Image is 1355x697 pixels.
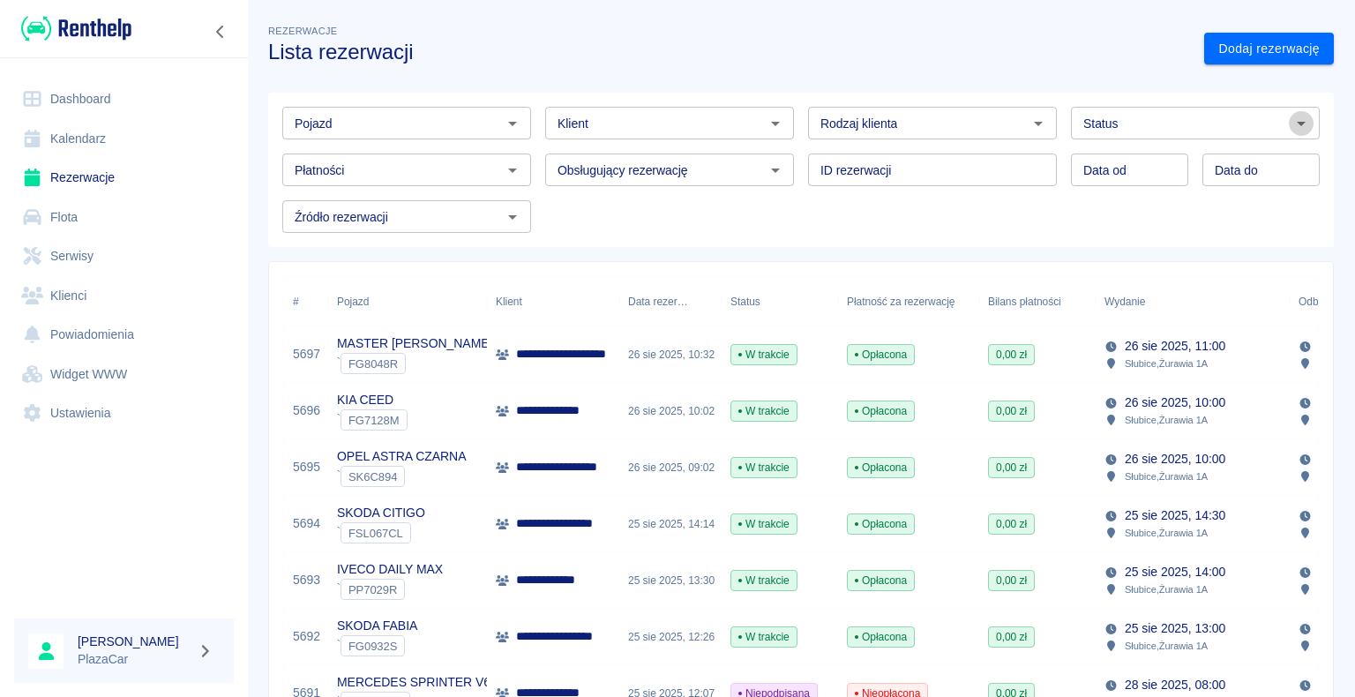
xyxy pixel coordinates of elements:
[731,347,797,363] span: W trakcie
[341,583,404,596] span: PP7029R
[21,14,131,43] img: Renthelp logo
[14,393,234,433] a: Ustawienia
[337,522,425,543] div: `
[337,617,417,635] p: SKODA FABIA
[337,579,443,600] div: `
[337,560,443,579] p: IVECO DAILY MAX
[722,277,838,326] div: Status
[500,158,525,183] button: Otwórz
[1125,638,1208,654] p: Słubice , Żurawia 1A
[763,111,788,136] button: Otwórz
[989,403,1034,419] span: 0,00 zł
[619,277,722,326] div: Data rezerwacji
[14,158,234,198] a: Rezerwacje
[293,345,320,363] a: 5697
[337,277,369,326] div: Pojazd
[619,439,722,496] div: 26 sie 2025, 09:02
[848,403,914,419] span: Opłacona
[1125,337,1225,356] p: 26 sie 2025, 11:00
[337,447,466,466] p: OPEL ASTRA CZARNA
[328,277,487,326] div: Pojazd
[78,633,191,650] h6: [PERSON_NAME]
[293,514,320,533] a: 5694
[14,198,234,237] a: Flota
[14,236,234,276] a: Serwisy
[988,277,1061,326] div: Bilans płatności
[1096,277,1290,326] div: Wydanie
[14,276,234,316] a: Klienci
[337,391,408,409] p: KIA CEED
[619,552,722,609] div: 25 sie 2025, 13:30
[341,414,407,427] span: FG7128M
[619,496,722,552] div: 25 sie 2025, 14:14
[14,355,234,394] a: Widget WWW
[848,516,914,532] span: Opłacona
[284,277,328,326] div: #
[14,315,234,355] a: Powiadomienia
[14,14,131,43] a: Renthelp logo
[989,573,1034,588] span: 0,00 zł
[500,205,525,229] button: Otwórz
[731,629,797,645] span: W trakcie
[1125,619,1225,638] p: 25 sie 2025, 13:00
[731,460,797,476] span: W trakcie
[341,640,404,653] span: FG0932S
[763,158,788,183] button: Otwórz
[337,353,492,374] div: `
[337,673,490,692] p: MERCEDES SPRINTER V6
[1125,450,1225,468] p: 26 sie 2025, 10:00
[337,409,408,431] div: `
[1125,563,1225,581] p: 25 sie 2025, 14:00
[628,277,688,326] div: Data rezerwacji
[1145,289,1170,314] button: Sort
[14,79,234,119] a: Dashboard
[731,403,797,419] span: W trakcie
[337,504,425,522] p: SKODA CITIGO
[1125,356,1208,371] p: Słubice , Żurawia 1A
[293,401,320,420] a: 5696
[293,458,320,476] a: 5695
[341,470,404,483] span: SK6C894
[838,277,979,326] div: Płatność za rezerwację
[1104,277,1145,326] div: Wydanie
[1202,154,1320,186] input: DD.MM.YYYY
[1125,412,1208,428] p: Słubice , Żurawia 1A
[989,516,1034,532] span: 0,00 zł
[619,326,722,383] div: 26 sie 2025, 10:32
[487,277,619,326] div: Klient
[1026,111,1051,136] button: Otwórz
[1125,581,1208,597] p: Słubice , Żurawia 1A
[1204,33,1334,65] a: Dodaj rezerwację
[731,573,797,588] span: W trakcie
[1125,393,1225,412] p: 26 sie 2025, 10:00
[848,460,914,476] span: Opłacona
[619,609,722,665] div: 25 sie 2025, 12:26
[730,277,760,326] div: Status
[496,277,522,326] div: Klient
[337,635,417,656] div: `
[207,20,234,43] button: Zwiń nawigację
[337,334,492,353] p: MASTER [PERSON_NAME]
[293,571,320,589] a: 5693
[989,460,1034,476] span: 0,00 zł
[847,277,955,326] div: Płatność za rezerwację
[14,119,234,159] a: Kalendarz
[989,347,1034,363] span: 0,00 zł
[1125,506,1225,525] p: 25 sie 2025, 14:30
[337,466,466,487] div: `
[848,573,914,588] span: Opłacona
[1125,468,1208,484] p: Słubice , Żurawia 1A
[268,26,337,36] span: Rezerwacje
[979,277,1096,326] div: Bilans płatności
[1071,154,1188,186] input: DD.MM.YYYY
[688,289,713,314] button: Sort
[619,383,722,439] div: 26 sie 2025, 10:02
[268,40,1190,64] h3: Lista rezerwacji
[341,357,405,371] span: FG8048R
[78,650,191,669] p: PlazaCar
[1299,277,1330,326] div: Odbiór
[848,347,914,363] span: Opłacona
[341,527,410,540] span: FSL067CL
[1289,111,1314,136] button: Otwórz
[500,111,525,136] button: Otwórz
